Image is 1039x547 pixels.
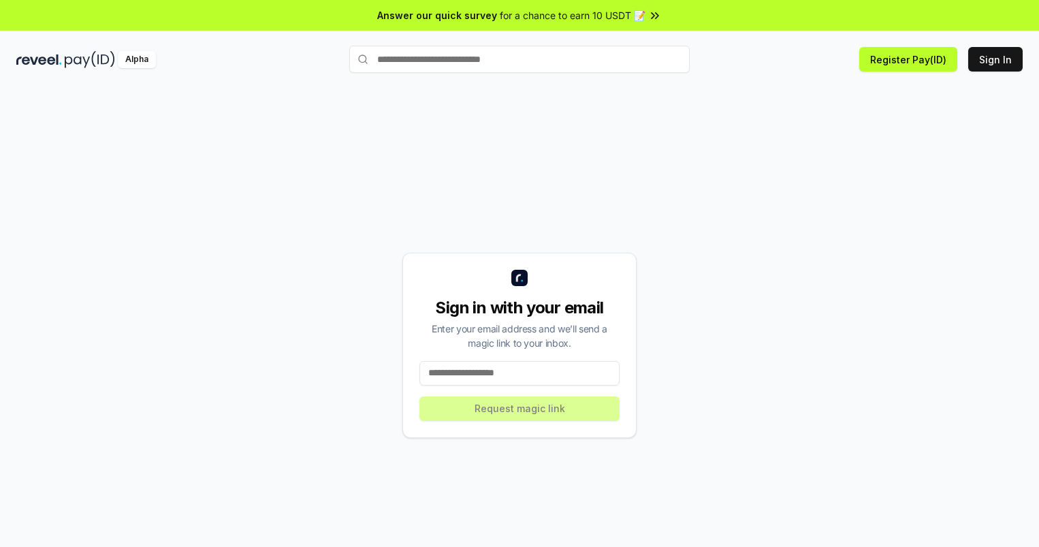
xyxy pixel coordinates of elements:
div: Alpha [118,51,156,68]
button: Sign In [968,47,1023,72]
img: pay_id [65,51,115,68]
span: Answer our quick survey [377,8,497,22]
button: Register Pay(ID) [859,47,957,72]
span: for a chance to earn 10 USDT 📝 [500,8,645,22]
div: Enter your email address and we’ll send a magic link to your inbox. [419,322,620,350]
img: logo_small [511,270,528,286]
div: Sign in with your email [419,297,620,319]
img: reveel_dark [16,51,62,68]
